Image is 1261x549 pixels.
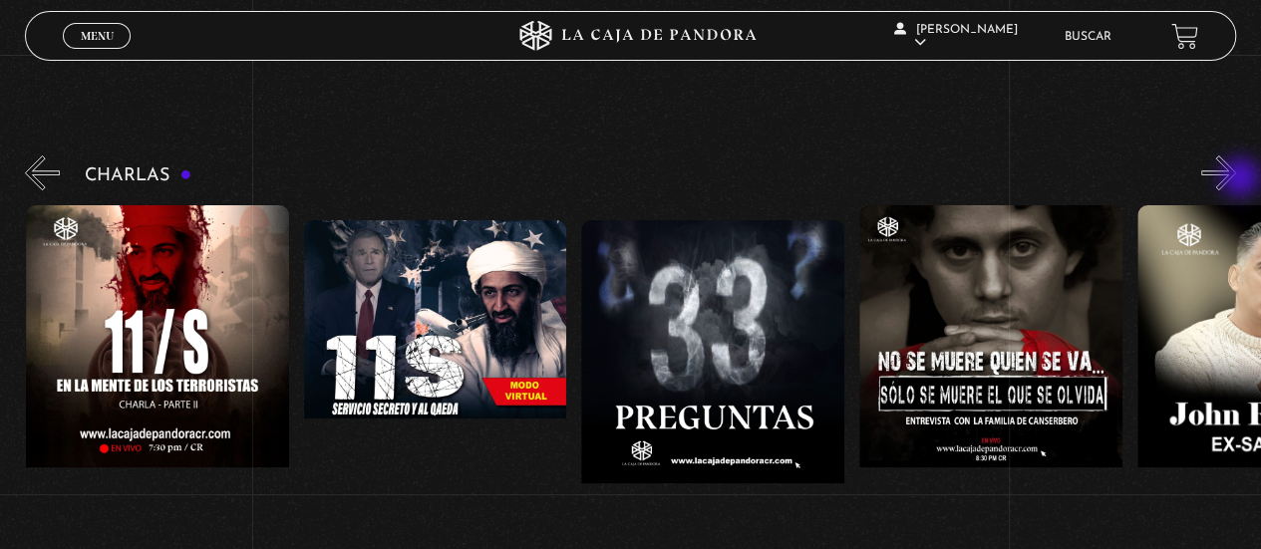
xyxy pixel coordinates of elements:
span: [PERSON_NAME] [894,24,1018,49]
a: Buscar [1065,31,1111,43]
a: View your shopping cart [1171,23,1198,50]
button: Next [1201,155,1236,190]
h3: Charlas [85,166,191,185]
span: Cerrar [74,47,121,61]
button: Previous [25,155,60,190]
span: Menu [81,30,114,42]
